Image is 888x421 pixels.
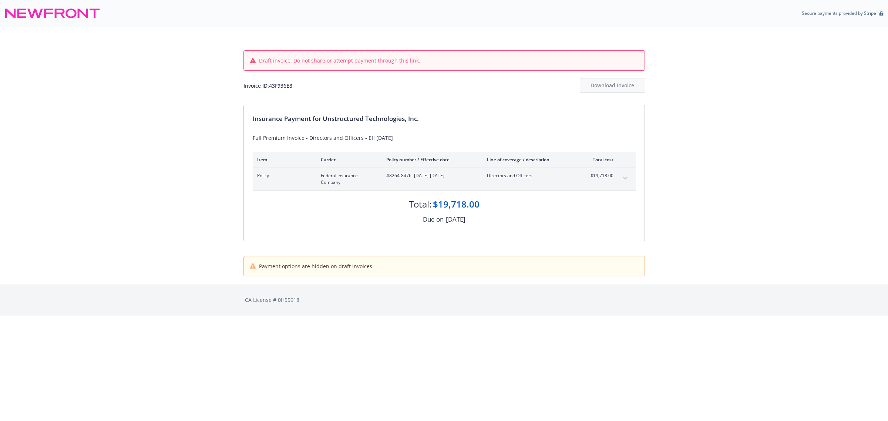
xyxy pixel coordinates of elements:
div: Full Premium Invoice - Directors and Officers - Eff [DATE] [253,134,636,142]
div: Total: [409,198,431,210]
span: Directors and Officers [487,172,574,179]
div: PolicyFederal Insurance Company#8264-8476- [DATE]-[DATE]Directors and Officers$19,718.00expand co... [253,168,636,190]
div: Total cost [586,156,613,163]
span: Federal Insurance Company [321,172,374,186]
p: Secure payments provided by Stripe [802,10,876,16]
button: Download Invoice [580,78,645,93]
div: Policy number / Effective date [386,156,475,163]
div: Carrier [321,156,374,163]
div: Download Invoice [580,78,645,92]
div: Due on [423,215,444,224]
div: Invoice ID: 43F936E8 [243,82,292,90]
span: #8264-8476 - [DATE]-[DATE] [386,172,475,179]
button: expand content [619,172,631,184]
div: Line of coverage / description [487,156,574,163]
span: Policy [257,172,309,179]
div: $19,718.00 [433,198,480,210]
span: Payment options are hidden on draft invoices. [259,262,374,270]
div: Item [257,156,309,163]
div: CA License # 0H55918 [245,296,643,304]
div: Insurance Payment for Unstructured Technologies, Inc. [253,114,636,124]
span: $19,718.00 [586,172,613,179]
div: [DATE] [446,215,465,224]
span: Draft invoice. Do not share or attempt payment through this link. [259,57,420,64]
